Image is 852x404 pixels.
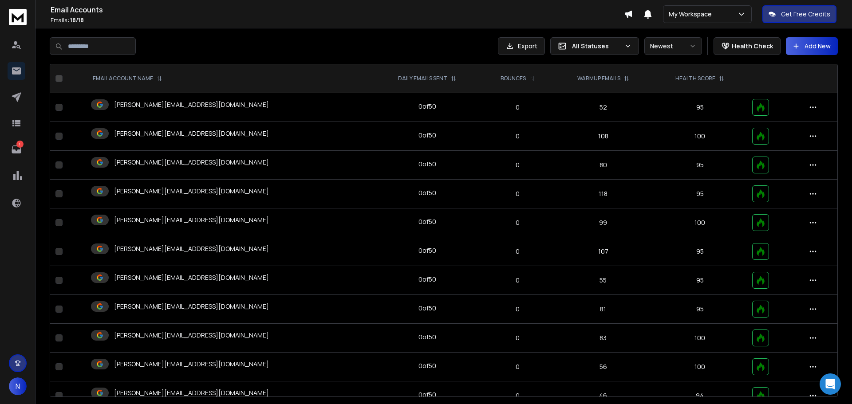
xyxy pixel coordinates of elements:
[554,180,653,208] td: 118
[653,122,747,151] td: 100
[653,295,747,324] td: 95
[554,295,653,324] td: 81
[418,160,436,169] div: 0 of 50
[418,333,436,341] div: 0 of 50
[9,377,27,395] button: N
[554,237,653,266] td: 107
[653,237,747,266] td: 95
[418,361,436,370] div: 0 of 50
[501,75,526,82] p: BOUNCES
[762,5,836,23] button: Get Free Credits
[577,75,620,82] p: WARMUP EMAILS
[114,244,269,253] p: [PERSON_NAME][EMAIL_ADDRESS][DOMAIN_NAME]
[114,388,269,397] p: [PERSON_NAME][EMAIL_ADDRESS][DOMAIN_NAME]
[9,9,27,25] img: logo
[675,75,715,82] p: HEALTH SCORE
[114,187,269,196] p: [PERSON_NAME][EMAIL_ADDRESS][DOMAIN_NAME]
[487,189,548,198] p: 0
[554,208,653,237] td: 99
[418,246,436,255] div: 0 of 50
[653,180,747,208] td: 95
[16,141,24,148] p: 1
[781,10,830,19] p: Get Free Credits
[554,324,653,353] td: 83
[653,353,747,381] td: 100
[114,100,269,109] p: [PERSON_NAME][EMAIL_ADDRESS][DOMAIN_NAME]
[114,216,269,224] p: [PERSON_NAME][EMAIL_ADDRESS][DOMAIN_NAME]
[820,373,841,395] div: Open Intercom Messenger
[487,362,548,371] p: 0
[114,158,269,167] p: [PERSON_NAME][EMAIL_ADDRESS][DOMAIN_NAME]
[8,141,25,158] a: 1
[114,273,269,282] p: [PERSON_NAME][EMAIL_ADDRESS][DOMAIN_NAME]
[653,93,747,122] td: 95
[487,103,548,112] p: 0
[93,75,162,82] div: EMAIL ACCOUNT NAME
[487,305,548,314] p: 0
[114,302,269,311] p: [PERSON_NAME][EMAIL_ADDRESS][DOMAIN_NAME]
[554,122,653,151] td: 108
[554,151,653,180] td: 80
[732,42,773,51] p: Health Check
[114,360,269,369] p: [PERSON_NAME][EMAIL_ADDRESS][DOMAIN_NAME]
[114,129,269,138] p: [PERSON_NAME][EMAIL_ADDRESS][DOMAIN_NAME]
[554,93,653,122] td: 52
[418,102,436,111] div: 0 of 50
[487,218,548,227] p: 0
[786,37,838,55] button: Add New
[653,208,747,237] td: 100
[487,276,548,285] p: 0
[487,391,548,400] p: 0
[554,353,653,381] td: 56
[487,132,548,141] p: 0
[70,16,84,24] span: 18 / 18
[487,161,548,169] p: 0
[498,37,545,55] button: Export
[653,324,747,353] td: 100
[418,275,436,284] div: 0 of 50
[653,151,747,180] td: 95
[487,247,548,256] p: 0
[418,131,436,140] div: 0 of 50
[418,390,436,399] div: 0 of 50
[51,4,624,15] h1: Email Accounts
[653,266,747,295] td: 95
[714,37,781,55] button: Health Check
[418,188,436,197] div: 0 of 50
[51,17,624,24] p: Emails :
[554,266,653,295] td: 55
[398,75,447,82] p: DAILY EMAILS SENT
[644,37,702,55] button: Newest
[487,333,548,342] p: 0
[572,42,621,51] p: All Statuses
[418,304,436,313] div: 0 of 50
[114,331,269,340] p: [PERSON_NAME][EMAIL_ADDRESS][DOMAIN_NAME]
[418,217,436,226] div: 0 of 50
[669,10,715,19] p: My Workspace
